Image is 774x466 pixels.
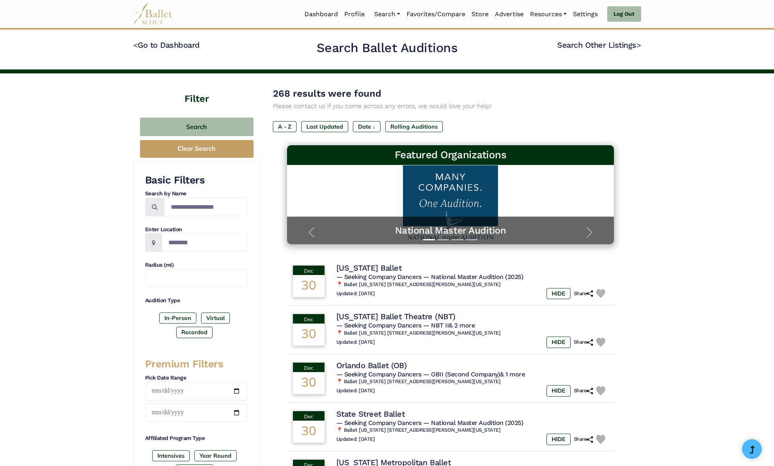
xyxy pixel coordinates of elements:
[162,233,247,252] input: Location
[336,330,608,337] h6: 📍 Ballet [US_STATE] [STREET_ADDRESS][PERSON_NAME][US_STATE]
[336,409,405,419] h4: State Street Ballet
[145,357,247,371] h3: Premium Filters
[336,273,422,281] span: — Seeking Company Dancers
[293,148,608,162] h3: Featured Organizations
[159,313,196,324] label: In-Person
[145,226,247,234] h4: Enter Location
[570,6,601,22] a: Settings
[557,40,641,50] a: Search Other Listings>
[133,40,200,50] a: <Go to Dashboard
[466,235,477,244] button: Slide 4
[152,450,190,461] label: Intensives
[574,387,593,394] h6: Share
[492,6,527,22] a: Advertise
[133,40,138,50] code: <
[500,371,525,378] a: & 1 more
[293,372,325,394] div: 30
[437,235,449,244] button: Slide 2
[527,6,570,22] a: Resources
[145,190,247,198] h4: Search by Name
[336,281,608,288] h6: 📍 Ballet [US_STATE] [STREET_ADDRESS][PERSON_NAME][US_STATE]
[468,6,492,22] a: Store
[451,235,463,244] button: Slide 3
[273,121,297,132] label: A - Z
[546,385,571,396] label: HIDE
[336,290,375,297] h6: Updated: [DATE]
[546,337,571,348] label: HIDE
[385,121,443,132] label: Rolling Auditions
[336,419,422,427] span: — Seeking Company Dancers
[336,427,608,434] h6: 📍 Ballet [US_STATE] [STREET_ADDRESS][PERSON_NAME][US_STATE]
[145,374,247,382] h4: Pick Date Range
[145,434,247,442] h4: Affiliated Program Type
[273,101,629,111] p: Please contact us if you come across any errors, we would love your help!
[293,363,325,372] div: Dec
[574,436,593,443] h6: Share
[273,88,381,99] span: 268 results were found
[164,198,247,216] input: Search by names...
[293,421,325,443] div: 30
[145,261,247,269] h4: Radius (mi)
[293,324,325,346] div: 30
[636,40,641,50] code: >
[423,419,523,427] span: — National Master Audition (2025)
[403,6,468,22] a: Favorites/Compare
[176,327,213,338] label: Recorded
[341,6,368,22] a: Profile
[546,288,571,299] label: HIDE
[336,311,455,322] h4: [US_STATE] Ballet Theatre (NBT)
[145,174,247,187] h3: Basic Filters
[336,322,422,329] span: — Seeking Company Dancers
[449,322,475,329] a: & 2 more
[194,450,237,461] label: Year Round
[574,290,593,297] h6: Share
[293,314,325,324] div: Dec
[140,140,254,158] button: Clear Search
[336,378,608,385] h6: 📍 Ballet [US_STATE] [STREET_ADDRESS][PERSON_NAME][US_STATE]
[336,339,375,346] h6: Updated: [DATE]
[295,225,606,237] a: National Master Audition
[371,6,403,22] a: Search
[607,6,641,22] a: Log Out
[293,266,325,275] div: Dec
[336,360,407,371] h4: Orlando Ballet (OB)
[423,322,475,329] span: — NBT II
[336,371,422,378] span: — Seeking Company Dancers
[301,6,341,22] a: Dashboard
[145,297,247,305] h4: Audition Type
[140,118,254,136] button: Search
[336,263,402,273] h4: [US_STATE] Ballet
[423,235,435,244] button: Slide 1
[336,436,375,443] h6: Updated: [DATE]
[423,371,525,378] span: — OBII (Second Company)
[133,73,260,106] h4: Filter
[336,387,375,394] h6: Updated: [DATE]
[574,339,593,346] h6: Share
[353,121,380,132] label: Date ↓
[301,121,348,132] label: Last Updated
[201,313,230,324] label: Virtual
[293,411,325,421] div: Dec
[293,275,325,297] div: 30
[423,273,523,281] span: — National Master Audition (2025)
[546,434,571,445] label: HIDE
[317,40,458,56] h2: Search Ballet Auditions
